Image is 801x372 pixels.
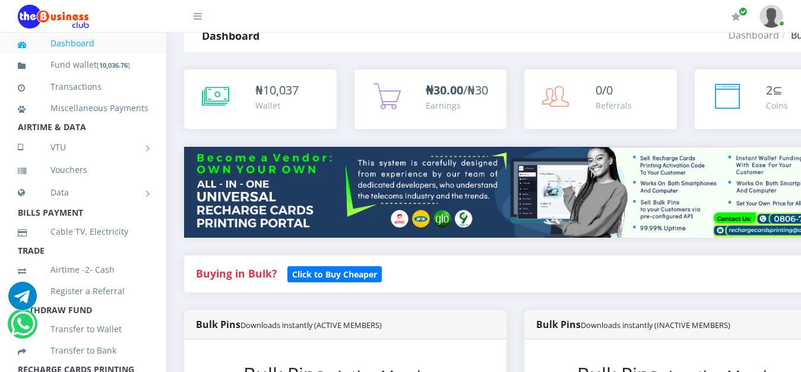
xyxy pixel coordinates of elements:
span: 10,037 [263,82,299,98]
div: Earnings [426,99,488,112]
a: Cable TV, Electricity [18,218,148,245]
strong: Bulk Pins [536,318,730,331]
strong: Bulk Pins [196,318,382,331]
small: Downloads instantly (INACTIVE MEMBERS) [581,320,730,330]
div: ₦ [255,81,299,99]
a: Vouchers [18,156,148,184]
b: 10,036.76 [99,61,128,70]
a: ₦10,037 Wallet [184,70,337,129]
small: [ ] [97,61,130,70]
span: 2 [766,82,772,98]
span: 0/0 [596,82,613,98]
a: Register a Referral [18,278,148,305]
div: ⊆ [766,81,788,99]
a: Chat for support [8,291,37,310]
i: Renew/Upgrade Subscription [732,12,740,21]
a: 0/0 Referrals [524,70,677,129]
a: Dashboard [18,30,148,57]
b: ₦30.00 [426,82,463,98]
b: Click to Buy Cheaper [292,269,377,280]
a: VTU [18,133,148,162]
strong: Buying in Bulk? [196,266,277,280]
span: Renew/Upgrade Subscription [739,7,748,16]
div: Wallet [255,99,299,112]
a: Transactions [18,73,148,100]
img: User [759,5,783,28]
a: Miscellaneous Payments [18,94,148,122]
div: Referrals [596,99,632,112]
strong: Dashboard [202,29,259,43]
a: Data [18,178,148,207]
a: ₦30.00/₦30 Earnings [354,70,507,129]
span: /₦30 [426,82,488,98]
a: Chat for support [11,319,35,338]
a: Transfer to Bank [18,337,148,364]
a: Click to Buy Cheaper [287,266,382,280]
div: Coins [766,99,788,112]
a: Fund wallet[10,036.76] [18,51,148,79]
a: Transfer to Wallet [18,316,148,343]
a: Dashboard [729,29,779,42]
a: Airtime -2- Cash [18,256,148,283]
small: Downloads instantly (ACTIVE MEMBERS) [240,320,382,330]
img: Logo [18,5,89,29]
